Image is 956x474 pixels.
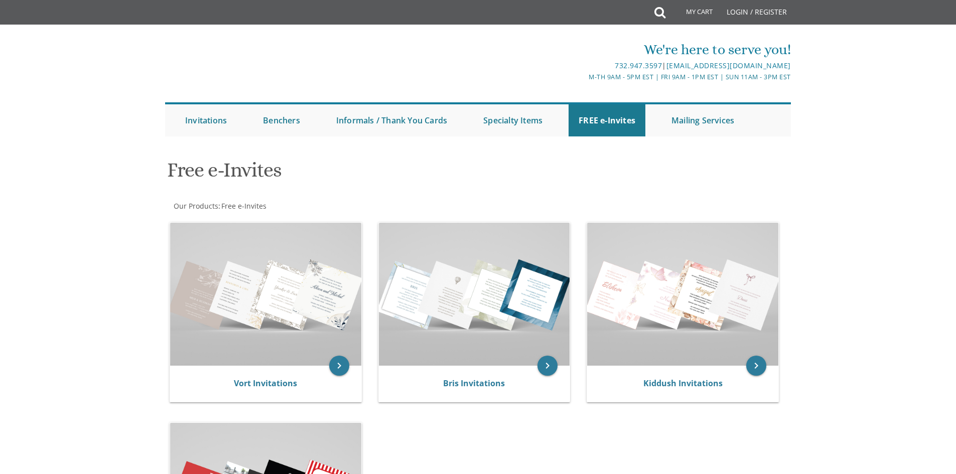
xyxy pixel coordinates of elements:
[234,378,297,389] a: Vort Invitations
[167,159,577,189] h1: Free e-Invites
[173,201,218,211] a: Our Products
[643,378,723,389] a: Kiddush Invitations
[666,61,791,70] a: [EMAIL_ADDRESS][DOMAIN_NAME]
[220,201,266,211] a: Free e-Invites
[253,104,310,136] a: Benchers
[175,104,237,136] a: Invitations
[374,40,791,60] div: We're here to serve you!
[664,1,720,26] a: My Cart
[379,223,570,366] img: Bris Invitations
[615,61,662,70] a: 732.947.3597
[537,356,558,376] a: keyboard_arrow_right
[374,72,791,82] div: M-Th 9am - 5pm EST | Fri 9am - 1pm EST | Sun 11am - 3pm EST
[443,378,505,389] a: Bris Invitations
[326,104,457,136] a: Informals / Thank You Cards
[165,201,478,211] div: :
[569,104,645,136] a: FREE e-Invites
[661,104,744,136] a: Mailing Services
[746,356,766,376] a: keyboard_arrow_right
[329,356,349,376] a: keyboard_arrow_right
[473,104,553,136] a: Specialty Items
[170,223,361,366] img: Vort Invitations
[587,223,778,366] img: Kiddush Invitations
[374,60,791,72] div: |
[221,201,266,211] span: Free e-Invites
